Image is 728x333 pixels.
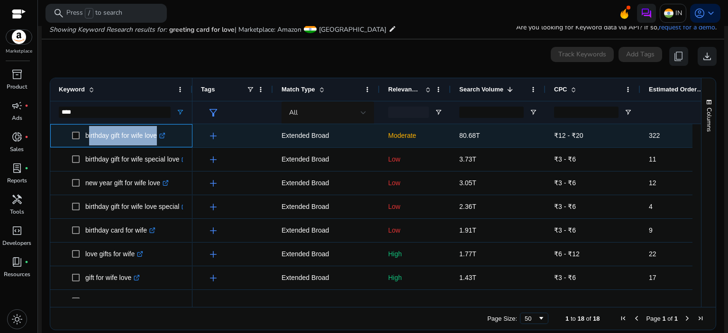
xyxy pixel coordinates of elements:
span: 4 [649,203,653,210]
span: ₹6 - ₹12 [554,250,580,258]
p: Extended Broad [282,197,371,216]
p: Extended Broad [282,126,371,145]
input: Search Volume Filter Input [459,107,524,118]
p: Moderate [388,126,442,145]
span: 1 [565,315,569,322]
div: Next Page [683,315,691,322]
div: 50 [525,315,537,322]
span: search [53,8,64,19]
span: ₹3 - ₹6 [554,297,576,305]
p: High [388,268,442,288]
span: ₹3 - ₹6 [554,203,576,210]
p: love gifts for wife [85,244,143,264]
span: 18 [593,315,600,322]
span: [GEOGRAPHIC_DATA] [319,25,386,34]
div: Page Size [520,313,548,324]
span: light_mode [11,314,23,325]
span: / [85,8,93,18]
p: Extended Broad [282,173,371,193]
p: Low [388,150,442,169]
span: add [208,201,219,213]
p: High [388,292,442,311]
span: 9 [649,226,653,234]
span: 80.68T [459,132,480,139]
span: of [586,315,591,322]
span: 13 [649,297,656,305]
mat-icon: edit [389,23,396,35]
span: 1 [674,315,678,322]
span: greeting card for love [169,25,235,34]
p: Developers [2,239,31,247]
span: handyman [11,194,23,205]
p: gift for wife love [85,268,140,288]
span: inventory_2 [11,69,23,80]
span: of [667,315,673,322]
span: 3.05T [459,179,476,187]
p: Extended Broad [282,221,371,240]
span: Columns [705,108,713,132]
button: Open Filter Menu [435,108,442,116]
span: 11 [649,155,656,163]
span: fiber_manual_record [25,166,28,170]
span: fiber_manual_record [25,135,28,139]
span: CPC [554,86,567,93]
p: Reports [7,176,27,185]
i: Showing Keyword Research results for: [49,25,167,34]
span: Search Volume [459,86,503,93]
span: add [208,154,219,165]
span: 1 [662,315,665,322]
p: IN [675,5,682,21]
input: CPC Filter Input [554,107,619,118]
span: 774 [459,297,470,305]
p: Ads [12,114,22,122]
span: Tags [201,86,215,93]
span: download [701,51,713,62]
img: amazon.svg [6,30,32,44]
span: book_4 [11,256,23,268]
span: | Marketplace: Amazon [235,25,301,34]
span: fiber_manual_record [25,260,28,264]
span: All [289,108,298,117]
span: campaign [11,100,23,111]
span: code_blocks [11,225,23,236]
span: add [208,272,219,284]
span: 12 [649,179,656,187]
span: filter_alt [208,107,219,118]
p: birthday gift for wife love special [85,197,188,216]
span: Keyword [59,86,85,93]
p: new year gift for wife love [85,173,169,193]
span: account_circle [694,8,705,19]
p: Low [388,197,442,216]
span: lab_profile [11,162,23,174]
p: High [388,244,442,264]
p: Product [7,82,27,91]
span: 1.43T [459,274,476,281]
input: Keyword Filter Input [59,107,171,118]
img: in.svg [664,9,673,18]
p: Low [388,221,442,240]
span: fiber_manual_record [25,104,28,108]
p: Extended Broad [282,244,371,264]
span: ₹3 - ₹6 [554,226,576,234]
span: 1.91T [459,226,476,234]
p: Marketplace [6,48,32,55]
button: download [698,47,717,66]
span: 2.36T [459,203,476,210]
p: Sales [10,145,24,153]
span: add [208,130,219,142]
span: add [208,178,219,189]
span: to [571,315,576,322]
span: donut_small [11,131,23,143]
span: add [208,225,219,236]
p: new year greeting cards for wife [85,292,188,311]
span: ₹3 - ₹6 [554,155,576,163]
span: 18 [577,315,584,322]
span: add [208,296,219,307]
span: 1.77T [459,250,476,258]
span: ₹12 - ₹20 [554,132,583,139]
div: Last Page [697,315,704,322]
div: Previous Page [633,315,640,322]
button: Open Filter Menu [529,108,537,116]
span: 22 [649,250,656,258]
p: birthday card for wife [85,221,155,240]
